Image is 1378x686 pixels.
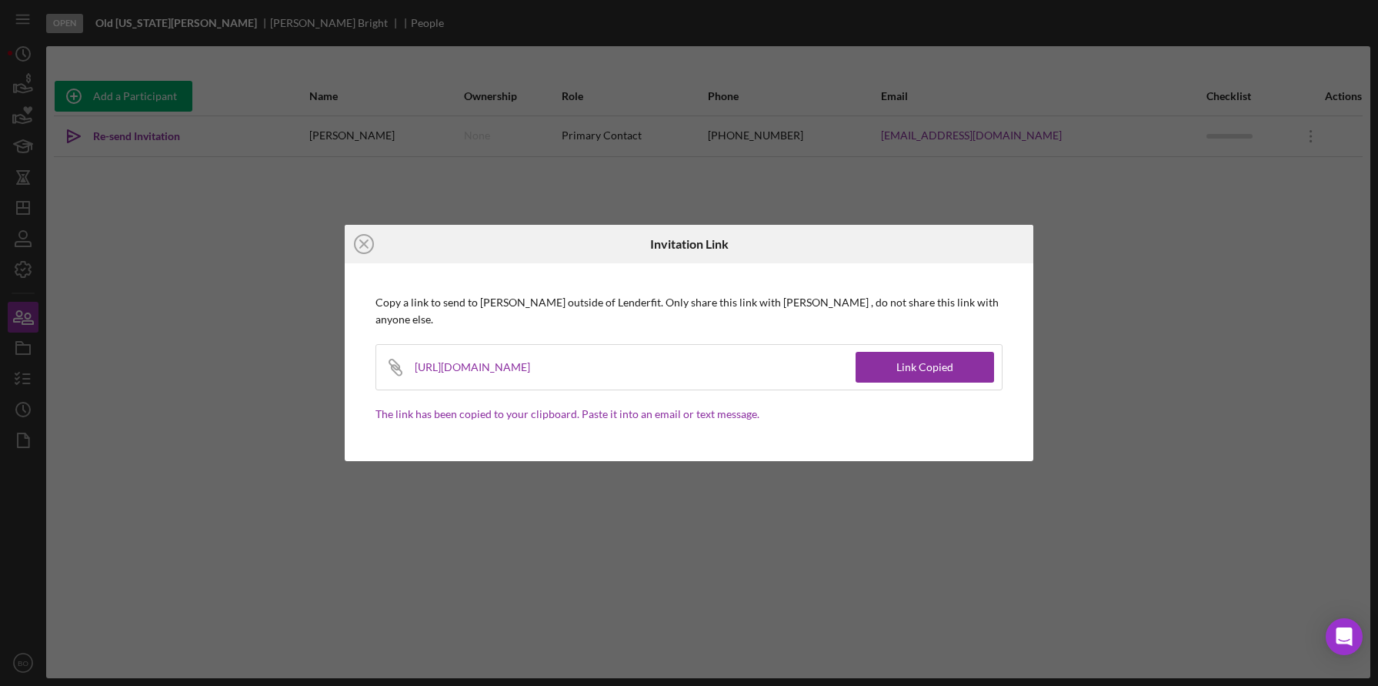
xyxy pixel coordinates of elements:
button: Link Copied [856,352,994,383]
p: Copy a link to send to [PERSON_NAME] outside of Lenderfit. Only share this link with [PERSON_NAME... [375,294,1003,329]
div: Link Copied [896,352,953,383]
p: The link has been copied to your clipboard. Paste it into an email or text message. [375,406,1003,423]
div: Open Intercom Messenger [1326,618,1363,655]
h6: Invitation Link [650,237,729,251]
div: [URL][DOMAIN_NAME] [415,345,549,390]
